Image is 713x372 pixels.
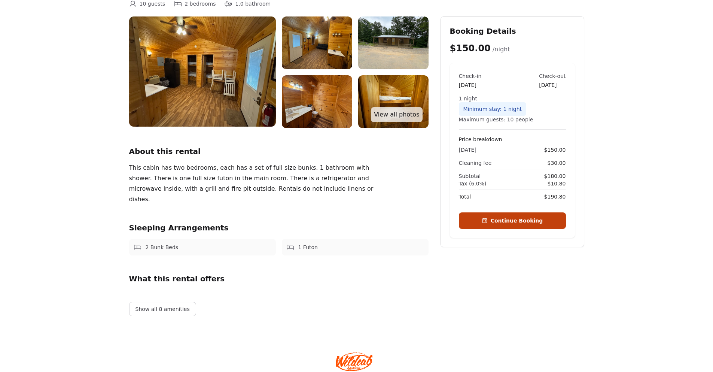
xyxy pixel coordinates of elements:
div: Check-in [459,72,482,80]
img: cabin%203%203.jpg [358,75,429,128]
h2: About this rental [129,146,429,157]
img: cabin%203%204.jpg [282,75,352,128]
span: Tax (6.0%) [459,180,487,187]
h4: Price breakdown [459,136,566,143]
a: View all photos [371,107,422,122]
div: This cabin has two bedrooms, each has a set of full size bunks. 1 bathroom with shower. There is ... [129,163,377,205]
div: 1 night [459,95,566,102]
button: Show all 8 amenities [129,302,196,316]
div: [DATE] [459,81,482,89]
div: Minimum stay: 1 night [459,102,527,116]
h2: What this rental offers [129,273,429,284]
span: $30.00 [548,159,566,167]
img: cabin%203%207.jpg [129,16,276,127]
span: /night [493,46,510,53]
button: Continue Booking [459,212,566,229]
span: [DATE] [459,146,476,154]
span: $10.80 [548,180,566,187]
div: Maximum guests: 10 people [459,116,566,123]
span: $180.00 [544,172,566,180]
span: $190.80 [544,193,566,200]
h2: Sleeping Arrangements [129,223,429,233]
span: 1 Futon [298,244,318,251]
span: $150.00 [544,146,566,154]
img: cabin%203%205.jpg [358,16,429,69]
div: [DATE] [539,81,566,89]
h2: Booking Details [450,26,575,36]
span: Cleaning fee [459,159,492,167]
span: $150.00 [450,43,491,54]
img: cabin%203%206.jpg [282,16,352,69]
span: Subtotal [459,172,481,180]
span: Total [459,193,471,200]
div: Check-out [539,72,566,80]
span: 2 Bunk Beds [146,244,179,251]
